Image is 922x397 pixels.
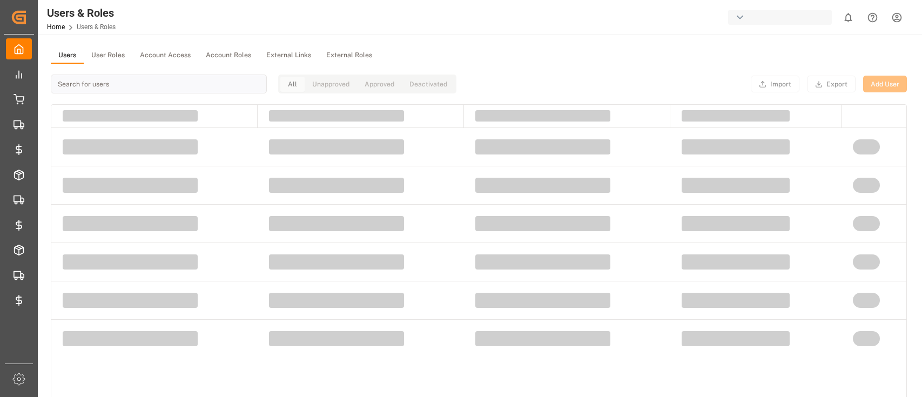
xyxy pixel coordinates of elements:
[51,48,84,64] button: Users
[836,5,860,30] button: show 0 new notifications
[319,48,380,64] button: External Roles
[259,48,319,64] button: External Links
[198,48,259,64] button: Account Roles
[51,75,267,93] input: Search for users
[132,48,198,64] button: Account Access
[860,5,885,30] button: Help Center
[47,23,65,31] a: Home
[84,48,132,64] button: User Roles
[47,5,116,21] div: Users & Roles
